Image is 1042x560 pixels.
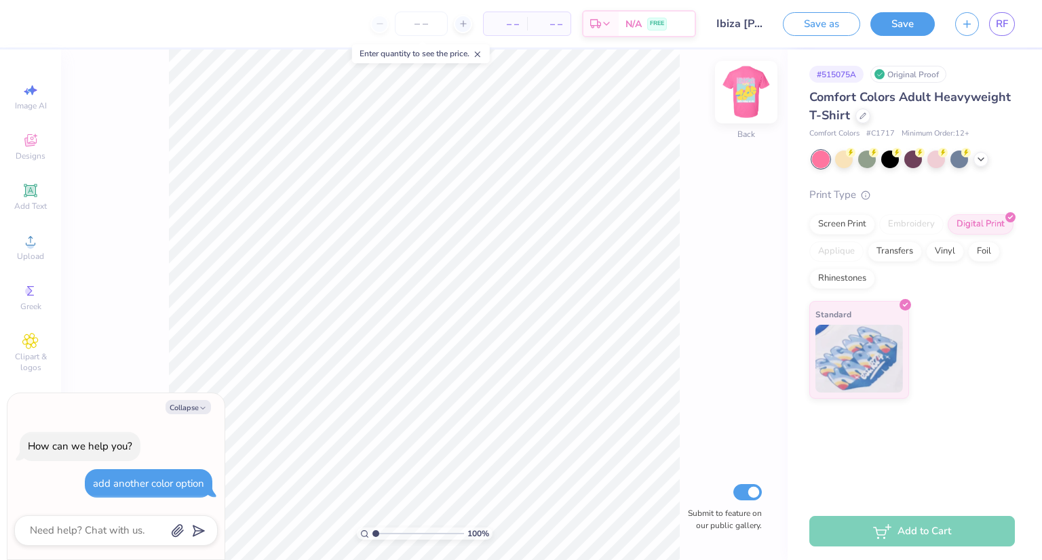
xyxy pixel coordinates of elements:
span: Comfort Colors [809,128,860,140]
span: Clipart & logos [7,351,54,373]
div: Foil [968,241,1000,262]
img: Standard [815,325,903,393]
img: Back [719,65,773,119]
div: Print Type [809,187,1015,203]
span: Greek [20,301,41,312]
span: Image AI [15,100,47,111]
input: – – [395,12,448,36]
span: Designs [16,151,45,161]
span: Standard [815,307,851,321]
label: Submit to feature on our public gallery. [680,507,762,532]
div: Embroidery [879,214,944,235]
span: 100 % [467,527,489,540]
div: Original Proof [870,66,946,83]
a: RF [989,12,1015,36]
button: Collapse [166,400,211,414]
div: Applique [809,241,864,262]
button: Save as [783,12,860,36]
span: – – [492,17,519,31]
span: Add Text [14,201,47,212]
input: Untitled Design [706,10,773,37]
div: Transfers [868,241,922,262]
span: Minimum Order: 12 + [902,128,969,140]
span: N/A [625,17,642,31]
div: Vinyl [926,241,964,262]
span: FREE [650,19,664,28]
div: How can we help you? [28,439,132,453]
div: Rhinestones [809,268,875,289]
span: Upload [17,251,44,262]
div: add another color option [93,477,204,490]
span: RF [996,16,1008,32]
button: Save [870,12,935,36]
div: Enter quantity to see the price. [352,44,490,63]
div: Digital Print [948,214,1014,235]
span: # C1717 [866,128,895,140]
span: Comfort Colors Adult Heavyweight T-Shirt [809,89,1011,123]
div: Screen Print [809,214,875,235]
span: – – [535,17,562,31]
div: Back [737,128,755,140]
div: # 515075A [809,66,864,83]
